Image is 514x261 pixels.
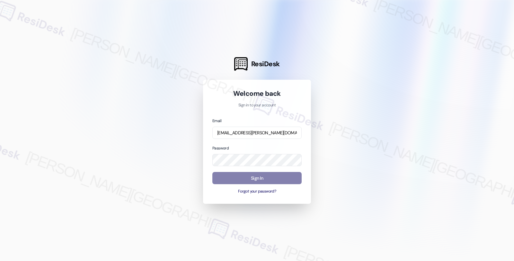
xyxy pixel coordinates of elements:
label: Email [212,118,221,123]
button: Sign In [212,172,302,184]
h1: Welcome back [212,89,302,98]
p: Sign in to your account [212,103,302,108]
span: ResiDesk [251,59,280,68]
input: name@example.com [212,127,302,139]
img: ResiDesk Logo [234,57,248,71]
label: Password [212,146,229,151]
button: Forgot your password? [212,189,302,194]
